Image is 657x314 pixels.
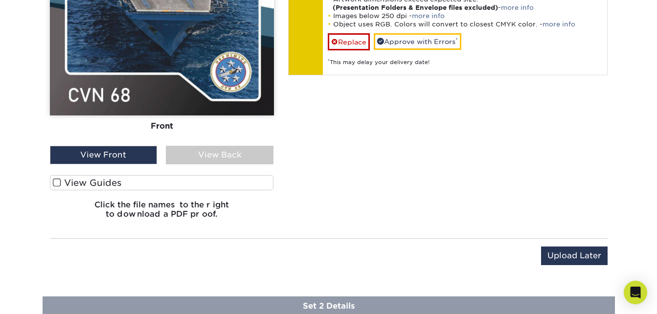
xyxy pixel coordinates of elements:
a: Approve with Errors* [374,33,461,50]
div: View Front [50,146,158,164]
a: more info [543,21,575,28]
div: View Back [166,146,273,164]
strong: (Presentation Folders & Envelope files excluded) [333,4,498,11]
h6: Click the file names to the right to download a PDF proof. [50,200,274,226]
div: Front [50,115,274,137]
input: Upload Later [541,247,608,265]
li: Object uses RGB. Colors will convert to closest CMYK color. - [328,20,602,28]
div: This may delay your delivery date! [328,50,602,67]
a: more info [501,4,534,11]
a: Replace [328,33,370,50]
a: more info [412,12,445,20]
label: View Guides [50,175,274,190]
div: Open Intercom Messenger [624,281,647,304]
li: Images below 250 dpi - [328,12,602,20]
